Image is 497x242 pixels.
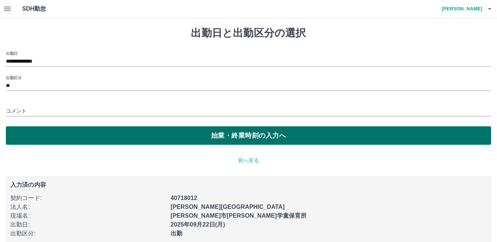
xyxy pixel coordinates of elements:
b: 2025年09月22日(月) [171,221,225,228]
button: 始業・終業時刻の入力へ [6,126,491,145]
p: 入力済の内容 [10,182,487,188]
p: 出勤日 : [10,220,166,229]
p: 出勤区分 : [10,229,166,238]
b: [PERSON_NAME]市[PERSON_NAME]学童保育所 [171,213,307,219]
label: 出勤日 [6,50,18,56]
b: 出勤 [171,230,182,236]
label: 出勤区分 [6,75,21,80]
p: 現場名 : [10,211,166,220]
p: 法人名 : [10,203,166,211]
h1: 出勤日と出勤区分の選択 [6,27,491,39]
b: [PERSON_NAME][GEOGRAPHIC_DATA] [171,204,285,210]
p: 契約コード : [10,194,166,203]
p: 前へ戻る [6,157,491,164]
b: 40718012 [171,195,197,201]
